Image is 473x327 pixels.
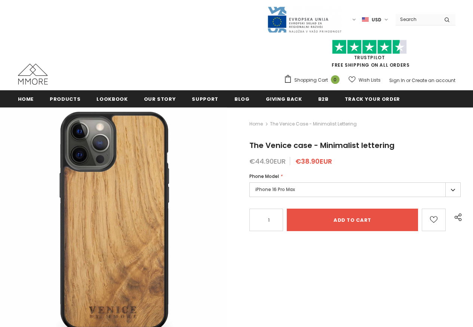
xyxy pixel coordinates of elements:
img: USD [362,16,369,23]
span: Wish Lists [359,76,381,84]
img: Javni Razpis [267,6,342,33]
span: 0 [331,75,340,84]
a: Sign In [389,77,405,84]
span: €38.90EUR [295,157,332,166]
span: support [192,96,218,103]
span: or [406,77,411,84]
a: Wish Lists [348,73,381,87]
span: Track your order [345,96,400,103]
a: Track your order [345,90,400,107]
span: Giving back [266,96,302,103]
a: Home [249,119,263,128]
span: Blog [234,96,250,103]
a: support [192,90,218,107]
a: Javni Razpis [267,16,342,22]
span: Home [18,96,34,103]
a: Trustpilot [354,54,385,61]
span: USD [372,16,381,24]
a: Blog [234,90,250,107]
span: €44.90EUR [249,157,286,166]
span: B2B [318,96,329,103]
a: Giving back [266,90,302,107]
label: iPhone 16 Pro Max [249,182,461,197]
span: The Venice case - Minimalist lettering [249,140,394,151]
a: Create an account [412,77,455,84]
span: The Venice case - Minimalist lettering [270,119,357,128]
span: Products [50,96,80,103]
a: Our Story [144,90,176,107]
span: Our Story [144,96,176,103]
a: Home [18,90,34,107]
a: Lookbook [96,90,128,107]
a: Shopping Cart 0 [284,75,343,86]
a: B2B [318,90,329,107]
a: Products [50,90,80,107]
img: Trust Pilot Stars [332,40,407,54]
img: MMORE Cases [18,64,48,85]
span: FREE SHIPPING ON ALL ORDERS [284,43,455,68]
span: Shopping Cart [294,76,328,84]
input: Add to cart [287,209,418,231]
input: Search Site [396,14,439,25]
span: Phone Model [249,173,279,179]
span: Lookbook [96,96,128,103]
